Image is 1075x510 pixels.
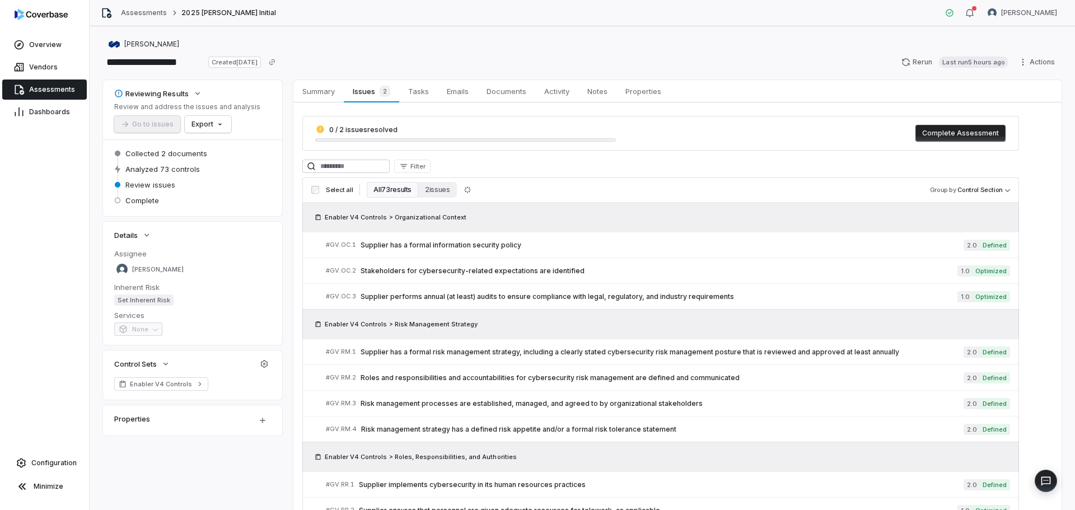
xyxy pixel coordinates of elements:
[326,232,1010,258] a: #GV.OC.1Supplier has a formal information security policy2.0Defined
[361,425,964,434] span: Risk management strategy has a defined risk appetite and/or a formal risk tolerance statement
[972,291,1010,302] span: Optimized
[326,373,356,382] span: # GV.RM.2
[114,282,271,292] dt: Inherent Risk
[964,424,979,435] span: 2.0
[132,265,184,274] span: [PERSON_NAME]
[325,213,466,222] span: Enabler V4 Controls > Organizational Context
[329,125,398,134] span: 0 / 2 issues resolved
[361,348,964,357] span: Supplier has a formal risk management strategy, including a clearly stated cybersecurity risk man...
[4,453,85,473] a: Configuration
[111,354,174,374] button: Control Sets
[964,347,979,358] span: 2.0
[15,9,68,20] img: logo-D7KZi-bG.svg
[124,40,179,49] span: [PERSON_NAME]
[105,34,183,54] button: https://marshmclennan.com/[PERSON_NAME]
[979,347,1010,358] span: Defined
[957,265,972,277] span: 1.0
[394,160,431,173] button: Filter
[2,35,87,55] a: Overview
[326,417,1010,442] a: #GV.RM.4Risk management strategy has a defined risk appetite and/or a formal risk tolerance state...
[326,292,356,301] span: # GV.OC.3
[482,84,531,99] span: Documents
[114,249,271,259] dt: Assignee
[326,241,356,249] span: # GV.OC.1
[326,339,1010,364] a: #GV.RM.1Supplier has a formal risk management strategy, including a clearly stated cybersecurity ...
[930,186,956,194] span: Group by
[125,164,200,174] span: Analyzed 73 controls
[361,266,957,275] span: Stakeholders for cybersecurity-related expectations are identified
[114,359,157,369] span: Control Sets
[326,348,356,356] span: # GV.RM.1
[972,265,1010,277] span: Optimized
[114,310,271,320] dt: Services
[367,182,418,198] button: All 73 results
[125,148,207,158] span: Collected 2 documents
[348,83,394,99] span: Issues
[361,399,964,408] span: Risk management processes are established, managed, and agreed to by organizational stakeholders
[125,195,159,205] span: Complete
[964,240,979,251] span: 2.0
[964,398,979,409] span: 2.0
[114,230,138,240] span: Details
[621,84,666,99] span: Properties
[361,241,964,250] span: Supplier has a formal information security policy
[326,425,357,433] span: # GV.RM.4
[185,116,231,133] button: Export
[326,365,1010,390] a: #GV.RM.2Roles and responsibilities and accountabilities for cybersecurity risk management are def...
[915,125,1006,142] button: Complete Assessment
[988,8,997,17] img: Melanie Lorent avatar
[29,63,58,72] span: Vendors
[325,452,517,461] span: Enabler V4 Controls > Roles, Responsibilities, and Authorities
[979,240,1010,251] span: Defined
[114,377,208,391] a: Enabler V4 Controls
[114,294,174,306] span: Set Inherent Risk
[326,391,1010,416] a: #GV.RM.3Risk management processes are established, managed, and agreed to by organizational stake...
[29,85,75,94] span: Assessments
[2,57,87,77] a: Vendors
[325,320,478,329] span: Enabler V4 Controls > Risk Management Strategy
[326,472,1010,497] a: #GV.RR.1Supplier implements cybersecurity in its human resources practices2.0Defined
[1015,54,1062,71] button: Actions
[404,84,433,99] span: Tasks
[29,107,70,116] span: Dashboards
[2,102,87,122] a: Dashboards
[979,479,1010,490] span: Defined
[964,479,979,490] span: 2.0
[31,458,77,467] span: Configuration
[410,162,426,171] span: Filter
[311,186,319,194] input: Select all
[34,482,63,491] span: Minimize
[326,266,356,275] span: # GV.OC.2
[979,424,1010,435] span: Defined
[29,40,62,49] span: Overview
[125,180,175,190] span: Review issues
[979,398,1010,409] span: Defined
[326,186,353,194] span: Select all
[939,57,1008,68] span: Last run 5 hours ago
[130,380,193,389] span: Enabler V4 Controls
[583,84,612,99] span: Notes
[326,258,1010,283] a: #GV.OC.2Stakeholders for cybersecurity-related expectations are identified1.0Optimized
[442,84,473,99] span: Emails
[262,52,282,72] button: Copy link
[116,264,128,275] img: Melanie Lorent avatar
[981,4,1064,21] button: Melanie Lorent avatar[PERSON_NAME]
[2,79,87,100] a: Assessments
[326,480,354,489] span: # GV.RR.1
[418,182,456,198] button: 2 issues
[114,88,189,99] div: Reviewing Results
[979,372,1010,383] span: Defined
[121,8,167,17] a: Assessments
[208,57,261,68] span: Created [DATE]
[361,292,957,301] span: Supplier performs annual (at least) audits to ensure compliance with legal, regulatory, and indus...
[359,480,964,489] span: Supplier implements cybersecurity in its human resources practices
[111,225,155,245] button: Details
[181,8,276,17] span: 2025 [PERSON_NAME] Initial
[540,84,574,99] span: Activity
[298,84,339,99] span: Summary
[114,102,260,111] p: Review and address the issues and analysis
[111,83,205,104] button: Reviewing Results
[1001,8,1057,17] span: [PERSON_NAME]
[4,475,85,498] button: Minimize
[964,372,979,383] span: 2.0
